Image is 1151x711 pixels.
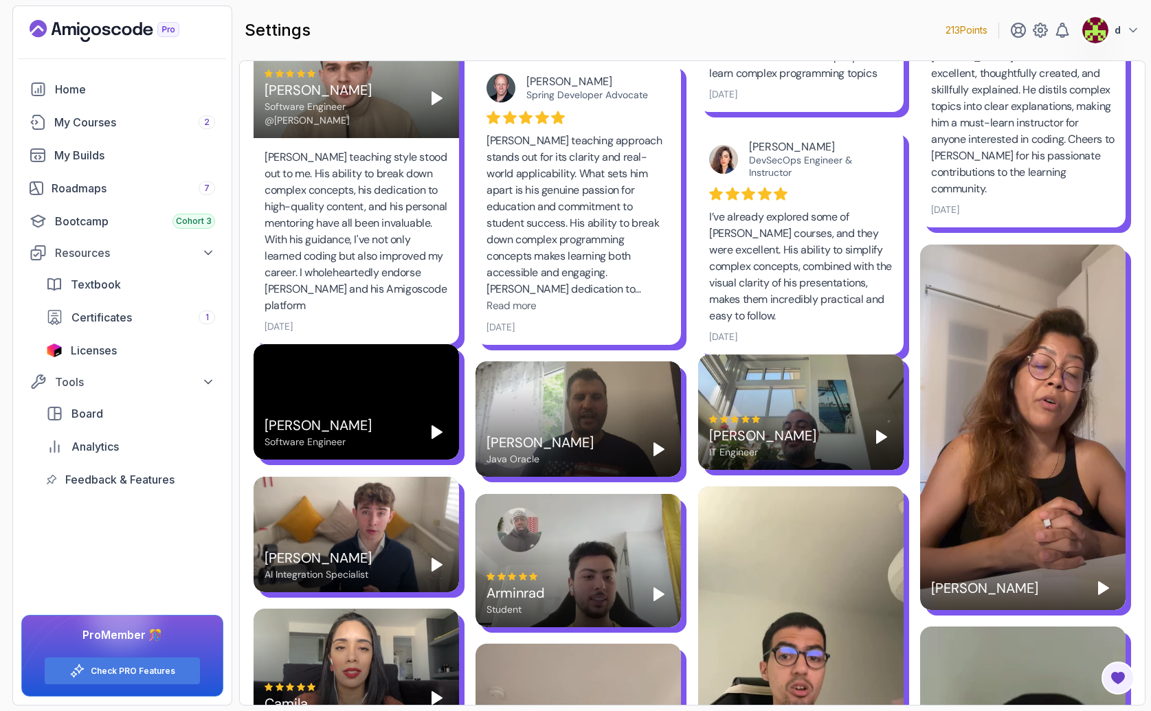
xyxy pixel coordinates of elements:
[91,666,175,677] a: Check PRO Features
[21,240,223,265] button: Resources
[44,657,201,685] button: Check PRO Features
[65,471,175,488] span: Feedback & Features
[71,276,121,293] span: Textbook
[46,343,63,357] img: jetbrains icon
[931,32,1115,197] div: An Exciting Learning Resource - [PERSON_NAME] courses are excellent, thoughtfully created, and sk...
[71,405,103,422] span: Board
[204,183,210,194] span: 7
[749,154,882,179] div: DevSecOps Engineer & Instructor
[30,20,211,42] a: Landing page
[487,602,545,616] div: Student
[265,567,372,581] div: AI Integration Specialist
[71,342,117,359] span: Licenses
[931,203,959,216] div: [DATE]
[205,312,209,323] span: 1
[487,74,515,102] img: Dan Vega avatar
[709,87,737,101] div: [DATE]
[38,433,223,460] a: analytics
[871,426,893,448] button: Play
[709,209,893,324] div: I’ve already explored some of [PERSON_NAME] courses, and they were excellent. His ability to simp...
[38,466,223,493] a: feedback
[487,583,545,602] div: Arminrad
[526,89,648,101] a: Spring Developer Advocate
[54,147,215,163] div: My Builds
[749,140,882,154] div: [PERSON_NAME]
[1082,17,1108,43] img: user profile image
[426,687,448,709] button: Play
[55,374,215,390] div: Tools
[931,578,1038,598] div: [PERSON_NAME]
[38,271,223,298] a: textbook
[487,433,594,452] div: [PERSON_NAME]
[245,19,311,41] h2: settings
[487,133,670,297] div: [PERSON_NAME] teaching approach stands out for its clarity and real-world applicability. What set...
[487,452,594,466] div: Java Oracle
[204,117,210,128] span: 2
[487,298,537,314] button: Read more
[265,80,415,100] div: [PERSON_NAME]
[426,421,448,443] button: Play
[21,370,223,394] button: Tools
[648,583,670,605] button: Play
[487,299,537,313] span: Read more
[176,216,212,227] span: Cohort 3
[52,180,215,196] div: Roadmaps
[426,554,448,576] button: Play
[265,319,293,333] div: [DATE]
[38,400,223,427] a: board
[38,337,223,364] a: licenses
[709,330,737,343] div: [DATE]
[1082,16,1140,44] button: user profile imaged
[487,320,515,334] div: [DATE]
[21,142,223,169] a: builds
[21,207,223,235] a: bootcamp
[526,75,659,89] div: [PERSON_NAME]
[709,426,816,445] div: [PERSON_NAME]
[1115,23,1121,37] p: d
[265,416,372,435] div: [PERSON_NAME]
[55,213,215,229] div: Bootcamp
[71,438,119,455] span: Analytics
[709,145,738,174] img: Assma Fadhli avatar
[55,81,215,98] div: Home
[71,309,132,326] span: Certificates
[1093,577,1115,599] button: Play
[21,76,223,103] a: home
[265,100,415,127] div: Software Engineer @[PERSON_NAME]
[21,174,223,202] a: roadmaps
[54,114,215,131] div: My Courses
[1102,662,1135,695] button: Open Feedback Button
[38,304,223,331] a: certificates
[265,149,448,314] div: [PERSON_NAME] teaching style stood out to me. His ability to break down complex concepts, his ded...
[709,445,816,459] div: IT Engineer
[55,245,215,261] div: Resources
[265,548,372,567] div: [PERSON_NAME]
[648,438,670,460] button: Play
[21,109,223,136] a: courses
[426,87,448,109] button: Play
[265,435,372,449] div: Software Engineer
[946,23,987,37] p: 213 Points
